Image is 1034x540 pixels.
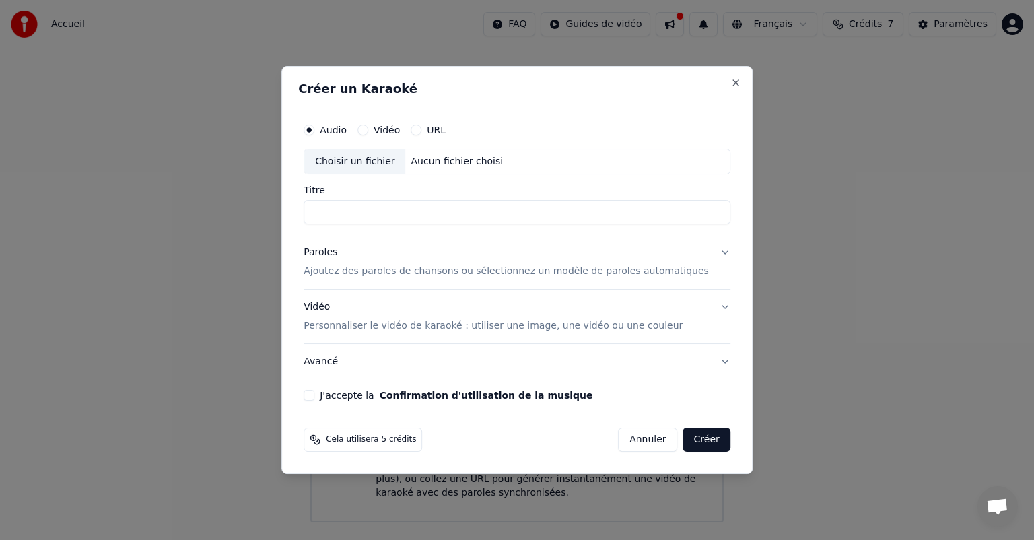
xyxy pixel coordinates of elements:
label: J'accepte la [320,391,592,400]
button: Créer [683,428,730,452]
label: URL [427,125,446,135]
label: Titre [304,185,730,195]
button: Avancé [304,344,730,379]
label: Vidéo [374,125,400,135]
div: Paroles [304,246,337,259]
div: Aucun fichier choisi [406,155,509,168]
button: VidéoPersonnaliser le vidéo de karaoké : utiliser une image, une vidéo ou une couleur [304,290,730,343]
button: Annuler [618,428,677,452]
p: Personnaliser le vidéo de karaoké : utiliser une image, une vidéo ou une couleur [304,319,683,333]
h2: Créer un Karaoké [298,83,736,95]
button: ParolesAjoutez des paroles de chansons ou sélectionnez un modèle de paroles automatiques [304,235,730,289]
label: Audio [320,125,347,135]
div: Vidéo [304,300,683,333]
p: Ajoutez des paroles de chansons ou sélectionnez un modèle de paroles automatiques [304,265,709,278]
span: Cela utilisera 5 crédits [326,434,416,445]
div: Choisir un fichier [304,149,405,174]
button: J'accepte la [380,391,593,400]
